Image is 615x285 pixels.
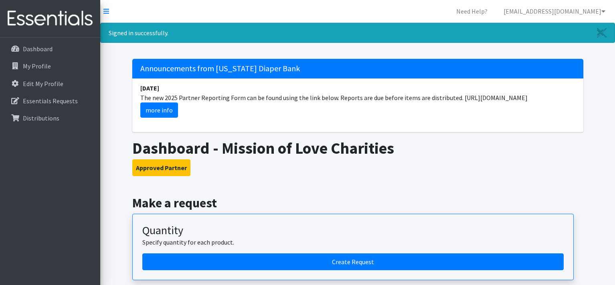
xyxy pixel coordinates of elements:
a: Edit My Profile [3,76,97,92]
img: HumanEssentials [3,5,97,32]
a: Distributions [3,110,97,126]
li: The new 2025 Partner Reporting Form can be found using the link below. Reports are due before ite... [132,78,583,122]
p: Distributions [23,114,59,122]
p: Specify quantity for each product. [142,237,564,247]
p: My Profile [23,62,51,70]
a: Create a request by quantity [142,253,564,270]
a: [EMAIL_ADDRESS][DOMAIN_NAME] [497,3,612,19]
a: Need Help? [450,3,494,19]
button: Approved Partner [132,159,190,176]
a: Dashboard [3,41,97,57]
div: Signed in successfully. [100,23,615,43]
a: Essentials Requests [3,93,97,109]
a: My Profile [3,58,97,74]
h2: Make a request [132,195,583,211]
h3: Quantity [142,224,564,237]
a: more info [140,102,178,118]
strong: [DATE] [140,84,159,92]
p: Dashboard [23,45,53,53]
h5: Announcements from [US_STATE] Diaper Bank [132,59,583,78]
h1: Dashboard - Mission of Love Charities [132,138,583,158]
p: Essentials Requests [23,97,78,105]
a: Close [589,23,615,42]
p: Edit My Profile [23,80,63,88]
